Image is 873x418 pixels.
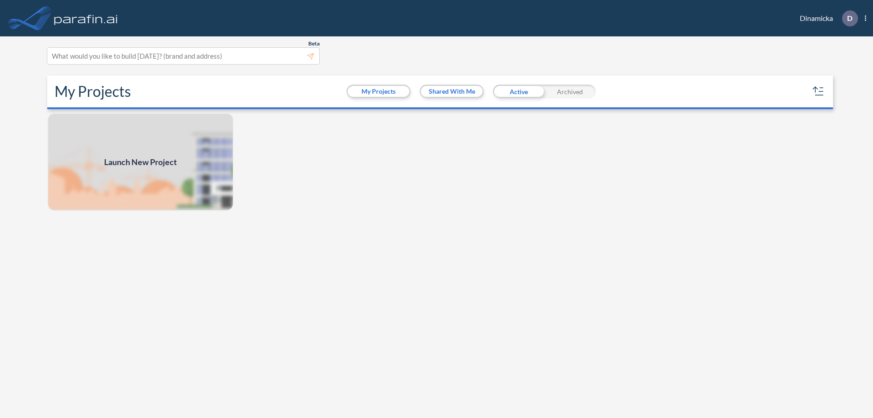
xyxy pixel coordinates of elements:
[104,156,177,168] span: Launch New Project
[544,85,596,98] div: Archived
[47,113,234,211] img: add
[421,86,482,97] button: Shared With Me
[348,86,409,97] button: My Projects
[47,113,234,211] a: Launch New Project
[55,83,131,100] h2: My Projects
[308,40,320,47] span: Beta
[811,84,826,99] button: sort
[786,10,866,26] div: Dinamicka
[493,85,544,98] div: Active
[847,14,853,22] p: D
[52,9,120,27] img: logo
